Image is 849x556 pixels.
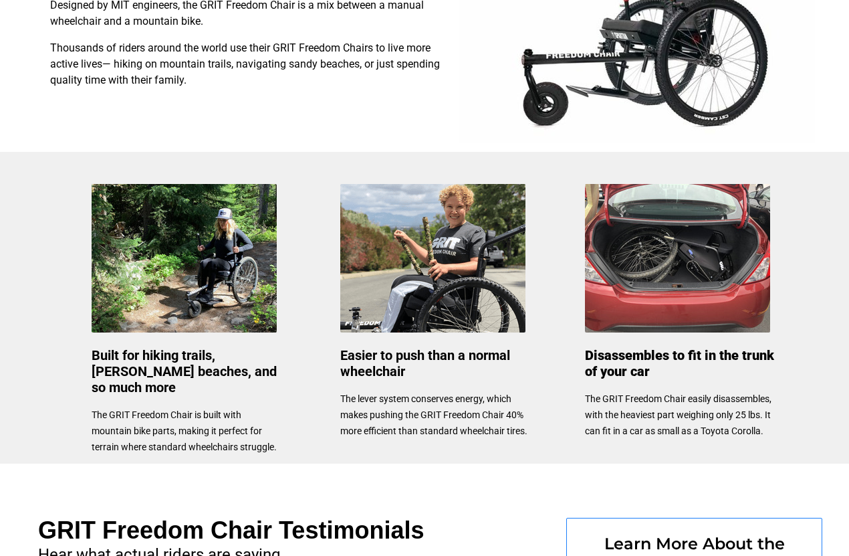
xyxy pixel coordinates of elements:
span: Easier to push than a normal wheelchair [340,347,510,379]
input: Get more information [47,323,162,349]
span: The GRIT Freedom Chair easily disassembles, with the heaviest part weighing only 25 lbs. It can f... [585,393,771,436]
span: Disassembles to fit in the trunk of your car [585,347,774,379]
span: GRIT Freedom Chair Testimonials [38,517,424,544]
span: The lever system conserves energy, which makes pushing the GRIT Freedom Chair 40% more efficient ... [340,393,527,436]
span: The GRIT Freedom Chair is built with mountain bike parts, making it perfect for terrain where sta... [92,409,277,452]
span: Built for hiking trails, [PERSON_NAME] beaches, and so much more [92,347,277,395]
span: Thousands of riders around the world use their GRIT Freedom Chairs to live more active lives— hik... [50,41,440,86]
